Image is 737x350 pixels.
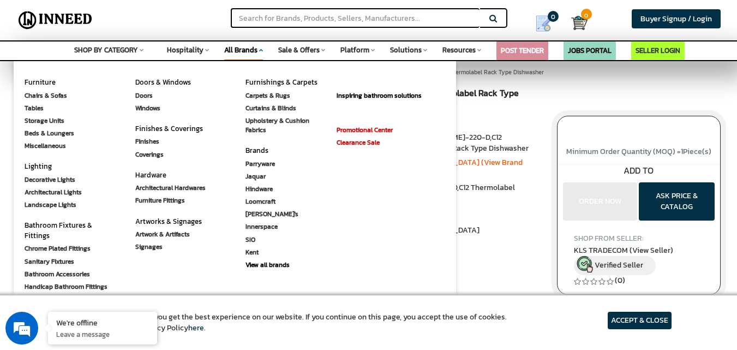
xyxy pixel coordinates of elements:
em: Driven by SalesIQ [86,222,139,229]
img: Cart [571,15,588,31]
div: Minimize live chat window [179,5,205,32]
a: Buyer Signup / Login [632,9,721,28]
img: Show My Quotes [535,15,552,32]
article: ACCEPT & CLOSE [608,312,672,329]
a: SELLER LOGIN [636,45,680,56]
span: Platform [340,45,369,55]
span: Solutions [390,45,422,55]
a: my Quotes 0 [523,11,571,36]
img: salesiqlogo_leal7QplfZFryJ6FIlVepeu7OftD7mt8q6exU6-34PB8prfIgodN67KcxXM9Y7JQ_.png [75,222,83,229]
img: logo_Zg8I0qSkbAqR2WFHt3p6CTuqpyXMFPubPcD2OT02zFN43Cy9FUNNG3NEPhM_Q1qe_.png [19,66,46,72]
span: 1 [681,146,683,157]
h4: SHOP FROM SELLER: [574,234,704,242]
li: [GEOGRAPHIC_DATA] [406,225,541,236]
span: Verified Seller [595,259,643,271]
textarea: Type your message and click 'Submit' [5,234,208,272]
input: Search for Brands, Products, Sellers, Manufacturers... [231,8,480,28]
span: KLS TRADECOM (View Seller) [574,245,673,256]
article: We use cookies to ensure you get the best experience on our website. If you continue on this page... [65,312,507,334]
a: POST TENDER [501,45,544,56]
span: Hospitality [167,45,203,55]
li: [PERSON_NAME]-220-D,C12 Thermolabel Rack Type Dishwasher [406,132,541,154]
div: ADD TO [558,164,720,177]
a: [GEOGRAPHIC_DATA] (View Brand Store) [406,157,523,179]
span: SHOP BY CATEGORY [74,45,138,55]
span: Minimum Order Quantity (MOQ) = Piece(s) [566,146,711,157]
a: Cart 0 [571,11,578,35]
p: Leave a message [56,329,149,339]
span: Sale & Offers [278,45,320,55]
a: KLS TRADECOM (View Seller) Verified Seller [574,245,704,275]
li: 50 Hz [406,211,541,222]
img: inneed-verified-seller-icon.png [577,256,593,272]
div: We're offline [56,317,149,328]
a: (0) [615,275,625,286]
span: 0 [581,9,592,20]
span: 0 [548,11,559,22]
li: 400 Volts [406,197,541,207]
span: Resources [442,45,476,55]
div: Space [224,56,263,62]
li: CS-E-A-220-D,C12 Thermolabel [406,182,541,193]
div: Leave a message [57,61,183,75]
em: Submit [160,272,198,287]
span: We are offline. Please leave us a message. [23,105,190,216]
span: Buyer Signup / Login [640,13,712,25]
a: here [188,322,204,334]
button: ASK PRICE & CATALOG [639,182,715,221]
span: All Brands [224,45,257,55]
a: JOBS PORTAL [568,45,612,56]
img: Inneed.Market [15,7,96,34]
